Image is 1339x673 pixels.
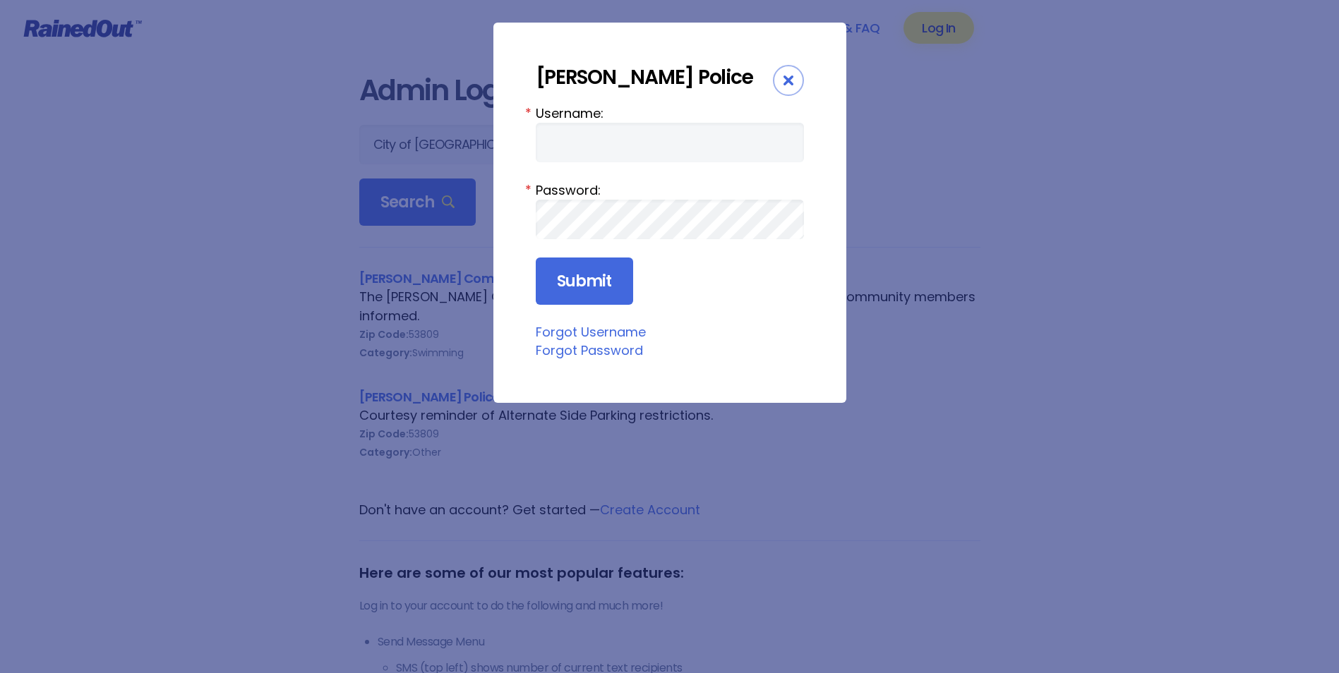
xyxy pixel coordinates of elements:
[536,181,804,200] label: Password:
[536,257,633,305] input: Submit
[536,323,646,341] a: Forgot Username
[773,65,804,96] div: Close
[536,341,643,359] a: Forgot Password
[536,65,773,90] div: [PERSON_NAME] Police
[536,104,804,123] label: Username:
